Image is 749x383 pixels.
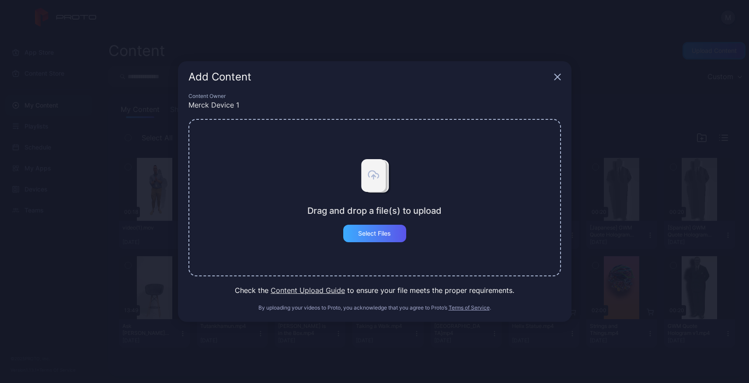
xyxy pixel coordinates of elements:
[307,205,442,216] div: Drag and drop a file(s) to upload
[343,225,406,242] button: Select Files
[449,304,490,311] button: Terms of Service
[271,285,345,296] button: Content Upload Guide
[188,285,561,296] div: Check the to ensure your file meets the proper requirements.
[188,304,561,311] div: By uploading your videos to Proto, you acknowledge that you agree to Proto’s .
[188,100,561,110] div: Merck Device 1
[358,230,391,237] div: Select Files
[188,93,561,100] div: Content Owner
[188,72,550,82] div: Add Content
